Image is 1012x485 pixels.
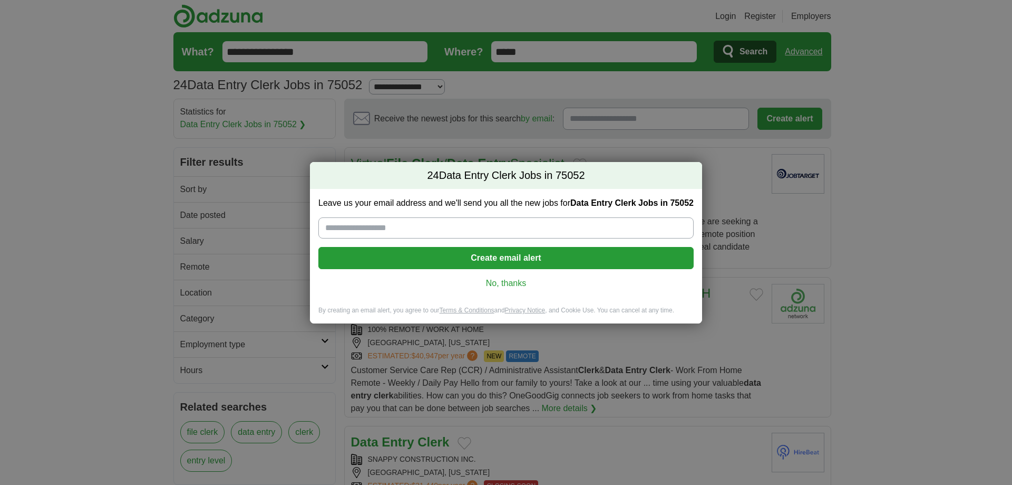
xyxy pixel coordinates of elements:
label: Leave us your email address and we'll send you all the new jobs for [318,197,694,209]
h2: Data Entry Clerk Jobs in 75052 [310,162,702,189]
a: No, thanks [327,278,685,289]
a: Terms & Conditions [440,307,494,314]
span: 24 [427,168,439,183]
a: Privacy Notice [505,307,546,314]
strong: Data Entry Clerk Jobs in 75052 [570,198,694,207]
button: Create email alert [318,247,694,269]
div: By creating an email alert, you agree to our and , and Cookie Use. You can cancel at any time. [310,306,702,324]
